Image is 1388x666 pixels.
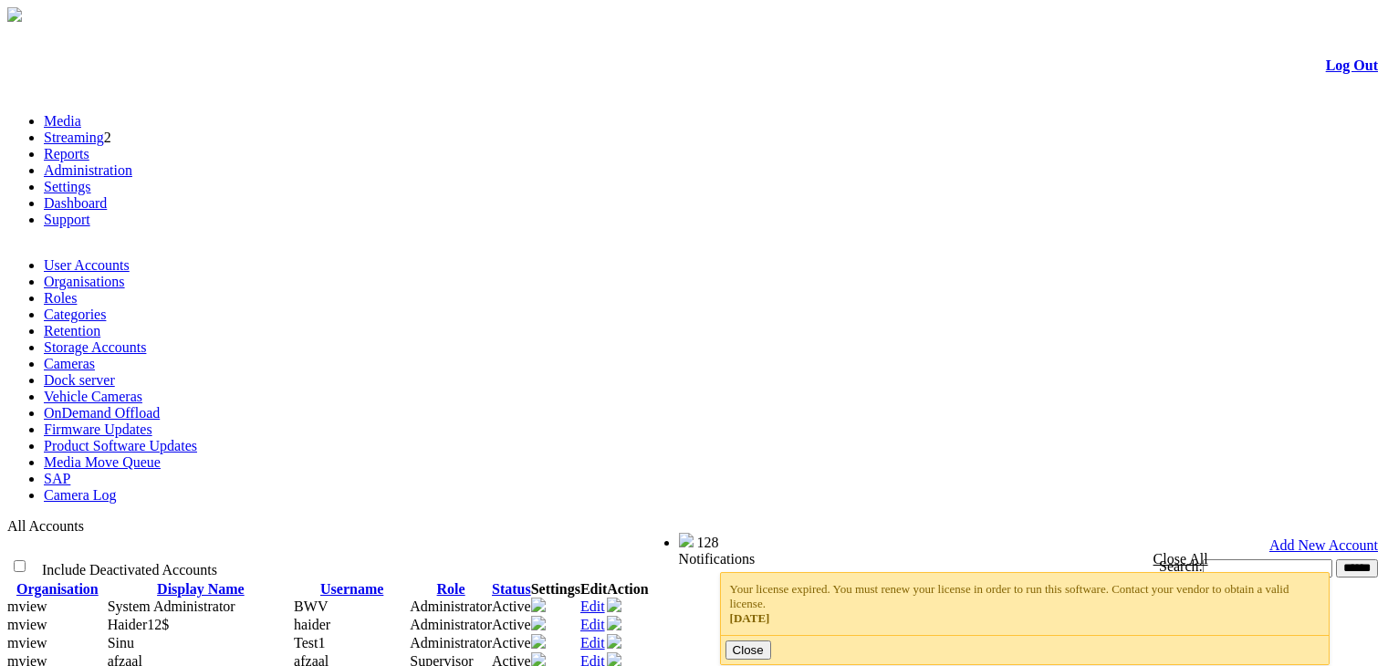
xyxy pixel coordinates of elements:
a: Media Move Queue [44,454,161,470]
a: Log Out [1326,57,1378,73]
a: SAP [44,471,70,486]
a: Dock server [44,372,115,388]
span: 2 [104,130,111,145]
div: Notifications [679,551,1342,567]
a: Display Name [157,581,245,597]
a: Reports [44,146,89,161]
img: bell25.png [679,533,694,547]
span: haider [294,617,330,632]
a: Organisations [44,274,125,289]
span: mview [7,635,47,650]
a: Support [44,212,90,227]
a: Streaming [44,130,104,145]
span: Test1 [294,635,325,650]
img: arrow-3.png [7,7,22,22]
span: Welcome, System Administrator (Administrator) [411,534,642,547]
span: mview [7,617,47,632]
a: Administration [44,162,132,178]
span: Contact Method: SMS and Email [108,635,134,650]
span: Include Deactivated Accounts [42,562,217,578]
span: 128 [697,535,719,550]
a: Organisation [16,581,99,597]
span: [DATE] [730,611,770,625]
span: All Accounts [7,518,84,534]
span: Contact Method: SMS and Email [108,617,170,632]
a: Retention [44,323,100,338]
span: mview [7,598,47,614]
a: User Accounts [44,257,130,273]
a: Roles [44,290,77,306]
span: BWV [294,598,328,614]
div: Your license expired. You must renew your license in order to run this software. Contact your ven... [730,582,1320,626]
a: Vehicle Cameras [44,389,142,404]
a: Storage Accounts [44,339,146,355]
a: Settings [44,179,91,194]
a: Username [320,581,383,597]
a: Categories [44,307,106,322]
a: Firmware Updates [44,421,152,437]
a: OnDemand Offload [44,405,160,421]
button: Close [725,640,771,660]
a: Close All [1153,551,1208,567]
a: Dashboard [44,195,107,211]
a: Product Software Updates [44,438,197,453]
a: Media [44,113,81,129]
a: Camera Log [44,487,117,503]
span: Contact Method: None [108,598,235,614]
a: Cameras [44,356,95,371]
